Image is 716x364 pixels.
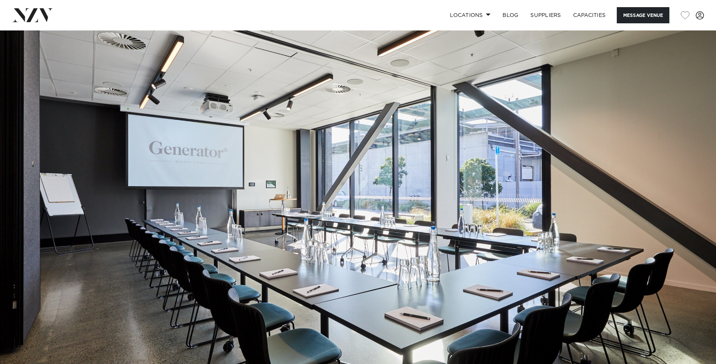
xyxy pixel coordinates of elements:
[497,7,524,23] a: BLOG
[444,7,497,23] a: Locations
[12,8,53,22] img: nzv-logo.png
[617,7,669,23] button: Message Venue
[567,7,612,23] a: Capacities
[524,7,567,23] a: SUPPLIERS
